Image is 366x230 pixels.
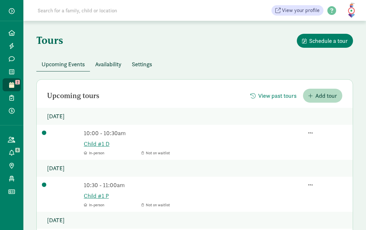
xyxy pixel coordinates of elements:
a: Child #1 P [84,191,347,200]
div: Not on waitlist [142,202,303,208]
div: In-person [84,202,140,208]
span: Availability [95,60,121,69]
span: View past tours [258,91,297,100]
span: 6 [15,148,20,152]
a: 2 [3,78,21,91]
h2: Upcoming tours [47,92,99,100]
p: [DATE] [37,212,353,229]
input: Search for a family, child or location [34,4,216,17]
button: View past tours [245,89,302,103]
button: Schedule a tour [297,34,353,48]
a: 6 [3,146,21,159]
a: Child #1 D [84,139,347,148]
span: Settings [132,60,152,69]
a: View your profile [271,5,323,16]
span: 2 [15,80,20,84]
div: 10:30 - 11:00am [84,181,304,189]
span: Schedule a tour [309,36,348,45]
div: 10:00 - 10:30am [84,129,304,137]
p: [DATE] [37,160,353,177]
button: Add tour [303,89,342,103]
span: Upcoming Events [42,60,85,69]
button: Settings [127,57,157,71]
span: Add tour [315,91,337,100]
div: Not on waitlist [142,150,303,156]
span: View your profile [282,6,320,14]
iframe: Chat Widget [334,199,366,230]
button: Availability [90,57,127,71]
div: In-person [84,150,140,156]
h1: Tours [36,34,63,47]
p: [DATE] [37,108,353,125]
a: View past tours [245,92,302,99]
button: Upcoming Events [36,57,90,71]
